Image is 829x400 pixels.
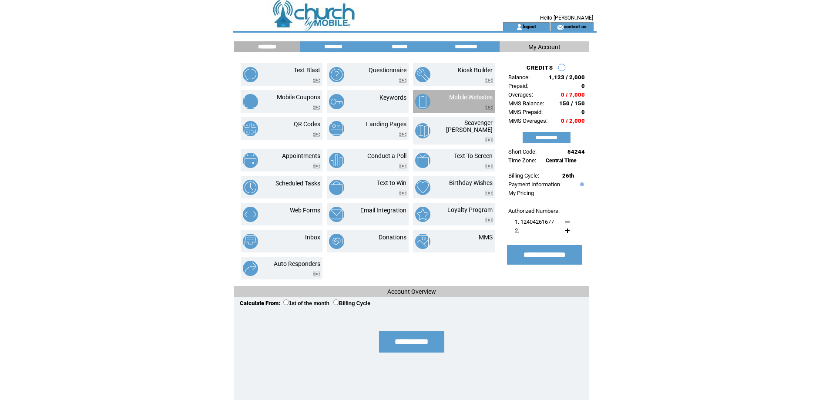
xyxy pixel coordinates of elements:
a: Text to Win [377,179,406,186]
img: mobile-websites.png [415,94,430,109]
img: text-to-screen.png [415,153,430,168]
img: video.png [313,164,320,168]
img: qr-codes.png [243,121,258,136]
a: Web Forms [290,207,320,214]
label: 1st of the month [283,300,329,306]
input: Billing Cycle [333,299,339,305]
img: video.png [399,191,406,195]
span: Calculate From: [240,300,280,306]
a: Loyalty Program [447,206,493,213]
img: video.png [399,132,406,137]
span: Hello [PERSON_NAME] [540,15,593,21]
img: help.gif [578,182,584,186]
a: Landing Pages [366,121,406,128]
img: scavenger-hunt.png [415,123,430,138]
img: video.png [485,105,493,110]
a: Kiosk Builder [458,67,493,74]
input: 1st of the month [283,299,289,305]
img: inbox.png [243,234,258,249]
a: Mobile Websites [449,94,493,101]
img: web-forms.png [243,207,258,222]
a: MMS [479,234,493,241]
span: MMS Prepaid: [508,109,543,115]
img: video.png [313,272,320,276]
span: Billing Cycle: [508,172,539,179]
a: Email Integration [360,207,406,214]
a: My Pricing [508,190,534,196]
img: video.png [399,164,406,168]
img: conduct-a-poll.png [329,153,344,168]
a: Text To Screen [454,152,493,159]
img: mobile-coupons.png [243,94,258,109]
span: 0 / 2,000 [561,118,585,124]
img: account_icon.gif [516,24,523,30]
img: auto-responders.png [243,261,258,276]
a: Appointments [282,152,320,159]
a: Donations [379,234,406,241]
a: Text Blast [294,67,320,74]
span: MMS Overages: [508,118,547,124]
img: text-blast.png [243,67,258,82]
span: 0 [581,83,585,89]
img: video.png [399,78,406,83]
span: Account Overview [387,288,436,295]
span: 0 [581,109,585,115]
img: birthday-wishes.png [415,180,430,195]
img: video.png [313,105,320,110]
span: Balance: [508,74,530,81]
a: QR Codes [294,121,320,128]
img: keywords.png [329,94,344,109]
a: Inbox [305,234,320,241]
img: kiosk-builder.png [415,67,430,82]
img: video.png [485,78,493,83]
a: Keywords [379,94,406,101]
span: 150 / 150 [559,100,585,107]
span: Short Code: [508,148,537,155]
img: email-integration.png [329,207,344,222]
img: video.png [485,218,493,222]
span: 1. 12404261677 [515,218,554,225]
span: CREDITS [527,64,553,71]
label: Billing Cycle [333,300,370,306]
a: Scavenger [PERSON_NAME] [446,119,493,133]
a: Questionnaire [369,67,406,74]
span: My Account [528,44,560,50]
img: landing-pages.png [329,121,344,136]
a: Mobile Coupons [277,94,320,101]
a: logout [523,24,536,29]
img: video.png [485,138,493,142]
span: Authorized Numbers: [508,208,560,214]
span: Time Zone: [508,157,536,164]
span: Prepaid: [508,83,528,89]
img: video.png [485,191,493,195]
span: Central Time [546,158,577,164]
span: 2. [515,227,519,234]
img: contact_us_icon.gif [557,24,564,30]
span: 26th [562,172,574,179]
span: 54244 [567,148,585,155]
img: video.png [313,78,320,83]
span: 0 / 7,000 [561,91,585,98]
span: 1,123 / 2,000 [549,74,585,81]
a: Auto Responders [274,260,320,267]
a: Conduct a Poll [367,152,406,159]
img: appointments.png [243,153,258,168]
a: Birthday Wishes [449,179,493,186]
span: Overages: [508,91,533,98]
img: questionnaire.png [329,67,344,82]
a: Scheduled Tasks [275,180,320,187]
img: text-to-win.png [329,180,344,195]
a: Payment Information [508,181,560,188]
img: video.png [485,164,493,168]
img: scheduled-tasks.png [243,180,258,195]
a: contact us [564,24,587,29]
img: video.png [313,132,320,137]
img: mms.png [415,234,430,249]
img: loyalty-program.png [415,207,430,222]
img: donations.png [329,234,344,249]
span: MMS Balance: [508,100,544,107]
